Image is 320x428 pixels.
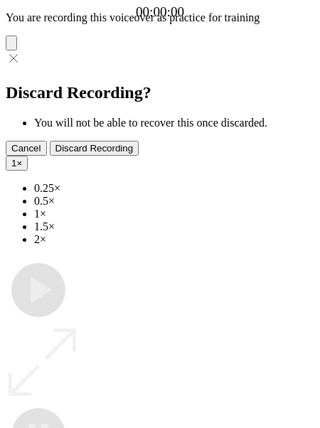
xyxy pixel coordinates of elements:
span: 1 [11,158,16,168]
button: 1× [6,156,28,171]
button: Cancel [6,141,47,156]
li: You will not be able to recover this once discarded. [34,117,314,129]
p: You are recording this voiceover as practice for training [6,11,314,24]
h2: Discard Recording? [6,83,314,102]
button: Discard Recording [50,141,139,156]
a: 00:00:00 [136,4,184,20]
li: 1× [34,208,314,220]
li: 0.25× [34,182,314,195]
li: 2× [34,233,314,246]
li: 1.5× [34,220,314,233]
li: 0.5× [34,195,314,208]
